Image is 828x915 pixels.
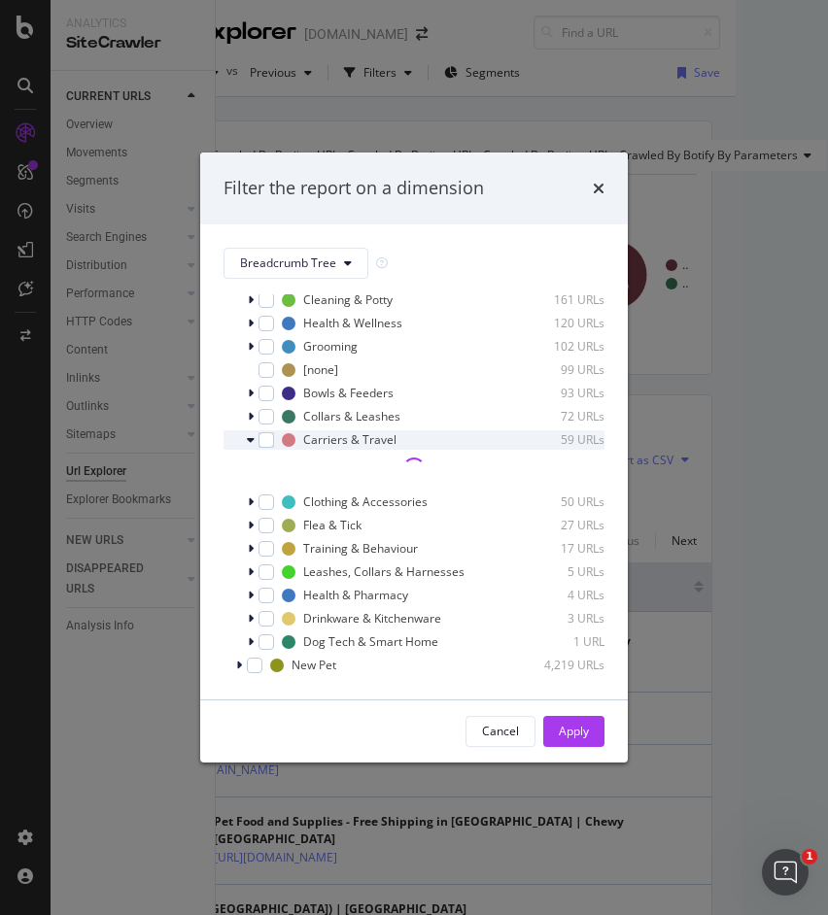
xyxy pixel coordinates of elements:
div: 4,219 URLs [509,657,604,673]
div: 27 URLs [509,517,604,533]
div: 17 URLs [509,540,604,557]
button: Cancel [466,716,535,747]
div: times [593,176,604,201]
div: Dog Tech & Smart Home [303,633,438,650]
span: 1 [802,849,817,864]
div: Drinkware & Kitchenware [303,610,441,627]
div: 3 URLs [509,610,604,627]
div: Bowls & Feeders [303,385,394,401]
div: Cancel [482,723,519,739]
div: Health & Wellness [303,315,402,331]
div: 99 URLs [509,361,604,378]
button: Breadcrumb Tree [224,248,368,279]
div: Health & Pharmacy [303,587,408,603]
div: 161 URLs [509,291,604,308]
div: modal [200,152,628,762]
div: 5 URLs [509,563,604,580]
div: 102 URLs [509,338,604,355]
div: 4 URLs [509,587,604,603]
button: Apply [543,716,604,747]
div: Flea & Tick [303,517,362,533]
div: 59 URLs [509,431,604,448]
div: 120 URLs [509,315,604,331]
div: [none] [303,361,338,378]
div: Apply [559,723,589,739]
div: Grooming [303,338,358,355]
div: Filter the report on a dimension [224,176,484,201]
div: Cleaning & Potty [303,291,393,308]
div: Carriers & Travel [303,431,397,448]
div: 1 URL [509,633,604,650]
div: 93 URLs [509,385,604,401]
div: New Pet [292,657,336,673]
div: 72 URLs [509,408,604,424]
div: 50 URLs [509,493,604,510]
div: Clothing & Accessories [303,493,428,510]
iframe: Intercom live chat [762,849,809,896]
span: Breadcrumb Tree [240,254,336,271]
div: Collars & Leashes [303,408,400,424]
div: Leashes, Collars & Harnesses [303,563,465,580]
div: Training & Behaviour [303,540,418,557]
